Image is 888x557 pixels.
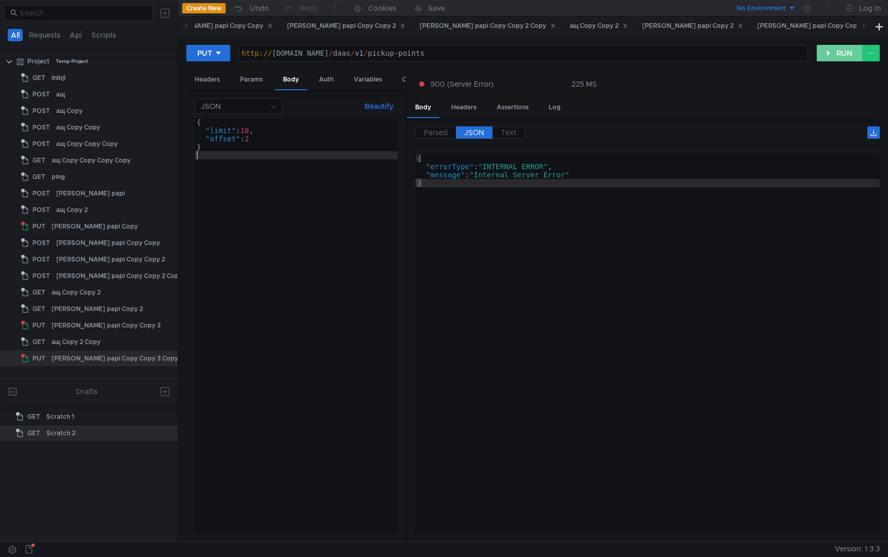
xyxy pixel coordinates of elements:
div: ащ Copy [56,103,83,119]
div: lnlbjl [52,70,66,86]
div: [PERSON_NAME] papi [56,186,125,201]
div: ащ Copy Copy 2 [52,285,101,300]
span: Text [501,128,516,137]
span: GET [33,169,45,185]
div: Assertions [488,98,537,117]
div: Drafts [76,385,98,398]
div: ащ Copy 2 Copy [52,334,101,350]
div: Log [541,98,569,117]
span: PUT [33,351,45,366]
div: Variables [345,70,390,89]
div: [PERSON_NAME] papi Copy [52,219,138,234]
button: PUT [186,45,230,61]
button: Redo [276,1,325,16]
div: ping [52,169,65,185]
div: No Environment [737,4,786,13]
span: POST [33,252,50,267]
div: Headers [443,98,485,117]
span: POST [33,103,50,119]
div: [PERSON_NAME] papi Copy Copy 2 [287,21,405,31]
div: Params [232,70,271,89]
button: Scripts [88,29,119,41]
div: Redo [299,2,318,14]
div: [PERSON_NAME] papi Copy Copy 2 [56,252,165,267]
button: Create New [182,3,226,13]
span: GET [33,301,45,317]
div: [PERSON_NAME] papi Copy Copy 3 Copy [52,351,178,366]
span: GET [27,409,40,424]
div: Save [428,5,445,12]
div: [PERSON_NAME] papi Copy Copy 2 Copy [56,268,183,284]
span: POST [33,87,50,102]
div: [PERSON_NAME] papi Copy 2 [642,21,743,31]
div: [PERSON_NAME] papi Copy Copy 3 [757,21,876,31]
input: Search... [20,7,147,19]
span: 500 (Server Error) [431,78,494,90]
span: POST [33,186,50,201]
div: [PERSON_NAME] papi Copy Copy 2 Copy [420,21,556,31]
div: Cookies [368,2,397,14]
div: [PERSON_NAME] papi Copy Copy [160,21,273,31]
div: [PERSON_NAME] papi Copy 2 [52,301,143,317]
div: ащ Copy Copy [56,120,100,135]
div: 225 MS [572,79,597,89]
button: All [8,29,23,41]
span: JSON [464,128,484,137]
span: PUT [33,219,45,234]
div: [PERSON_NAME] papi Copy Copy [56,235,160,251]
div: ащ Copy Copy 2 [570,21,628,31]
button: Requests [26,29,64,41]
span: POST [33,202,50,218]
span: POST [33,235,50,251]
div: Scratch 1 [46,409,74,424]
div: ащ Copy Copy Copy Copy [52,153,131,168]
button: Api [67,29,85,41]
div: Undo [250,2,269,14]
div: [PERSON_NAME] papi Copy Copy 3 [52,318,161,333]
div: Scratch 2 [46,425,75,441]
span: POST [33,120,50,135]
div: Body [407,98,439,118]
span: GET [33,70,45,86]
span: POST [33,136,50,152]
span: Parsed [424,128,448,137]
div: Temp Project [56,54,88,69]
div: Project [27,54,50,69]
span: GET [33,285,45,300]
div: PUT [197,47,212,59]
span: POST [33,268,50,284]
button: Beautify [360,100,398,112]
div: ащ [56,87,65,102]
div: Headers [186,70,228,89]
span: GET [33,334,45,350]
span: GET [27,425,40,441]
div: ащ Copy Copy Copy [56,136,118,152]
div: ащ Copy 2 [56,202,88,218]
div: Log In [859,2,881,14]
span: PUT [33,318,45,333]
button: RUN [817,45,863,61]
button: Undo [226,1,276,16]
div: Other [394,70,428,89]
span: GET [33,153,45,168]
div: Body [275,70,307,90]
span: Version: 1.3.3 [835,542,880,556]
div: Auth [311,70,342,89]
